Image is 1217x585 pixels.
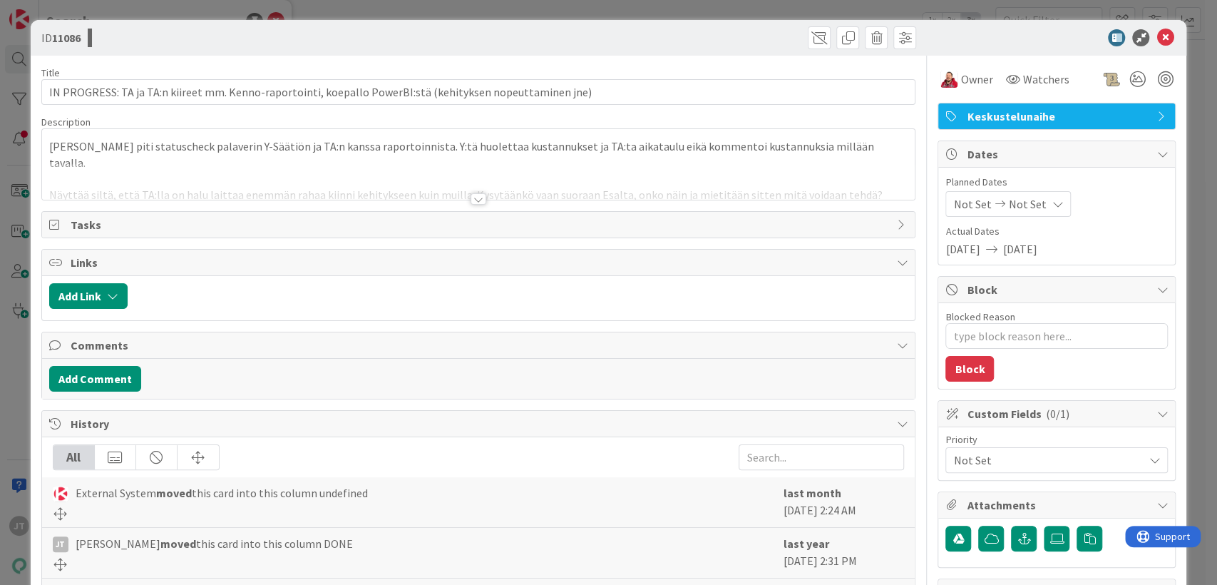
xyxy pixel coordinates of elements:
[71,415,890,432] span: History
[76,484,368,502] span: External System this card into this column undefined
[53,486,68,502] img: ES
[945,310,1015,323] label: Blocked Reason
[41,79,916,105] input: type card name here...
[783,535,904,571] div: [DATE] 2:31 PM
[156,486,192,500] b: moved
[783,536,828,551] b: last year
[739,444,904,470] input: Search...
[71,254,890,271] span: Links
[967,146,1149,163] span: Dates
[945,240,980,258] span: [DATE]
[945,175,1168,190] span: Planned Dates
[41,29,81,46] span: ID
[967,108,1149,125] span: Keskustelunaihe
[967,281,1149,298] span: Block
[945,224,1168,239] span: Actual Dates
[71,216,890,233] span: Tasks
[1002,240,1037,258] span: [DATE]
[1045,407,1069,421] span: ( 0/1 )
[76,535,353,552] span: [PERSON_NAME] this card into this column DONE
[41,116,91,128] span: Description
[41,66,60,79] label: Title
[1008,195,1046,213] span: Not Set
[967,497,1149,514] span: Attachments
[783,486,841,500] b: last month
[960,71,992,88] span: Owner
[49,283,128,309] button: Add Link
[49,138,908,171] p: [PERSON_NAME] piti statuscheck palaverin Y-Säätiön ja TA:n kanssa raportoinnista. Y:tä huolettaa ...
[953,450,1136,470] span: Not Set
[945,434,1168,444] div: Priority
[71,337,890,354] span: Comments
[53,536,68,552] div: JT
[52,31,81,45] b: 11086
[30,2,65,19] span: Support
[940,71,957,88] img: JS
[945,356,994,382] button: Block
[783,484,904,520] div: [DATE] 2:24 AM
[49,366,141,392] button: Add Comment
[953,195,991,213] span: Not Set
[53,445,95,469] div: All
[967,405,1149,422] span: Custom Fields
[160,536,196,551] b: moved
[1022,71,1069,88] span: Watchers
